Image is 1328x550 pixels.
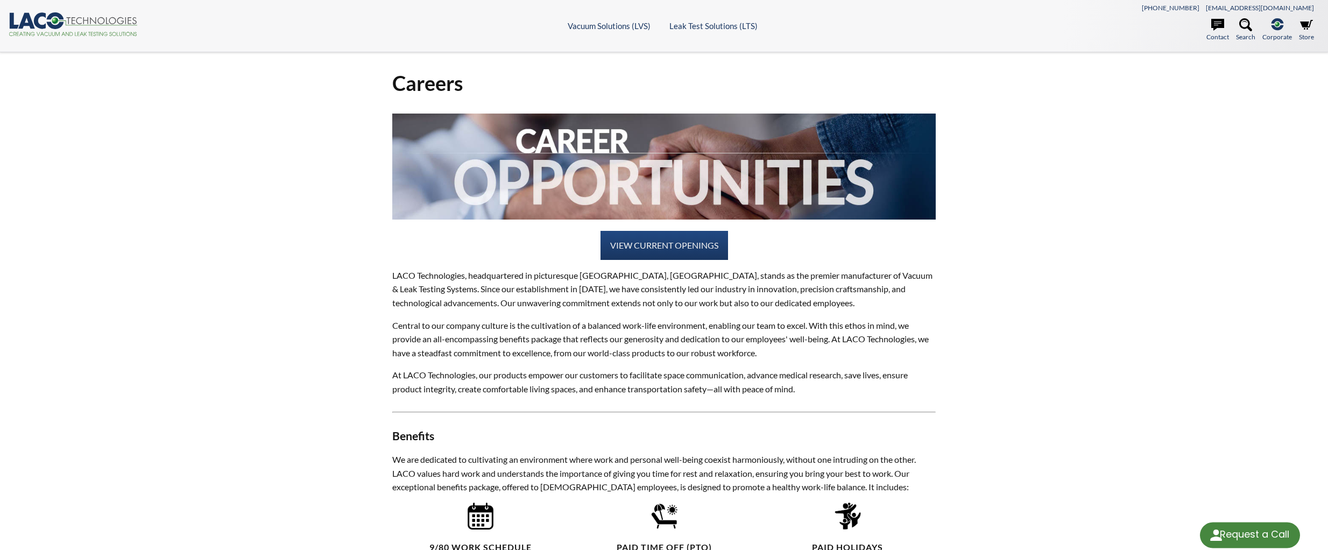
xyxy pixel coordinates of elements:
[1299,18,1314,42] a: Store
[1262,32,1292,42] span: Corporate
[392,114,935,220] img: 2024-Career-Opportunities.jpg
[568,21,651,31] a: Vacuum Solutions (LVS)
[392,368,935,396] p: At LACO Technologies, our products empower our customers to facilitate space communication, advan...
[392,429,935,444] h3: Benefits
[1220,522,1289,547] div: Request a Call
[392,453,935,494] p: We are dedicated to cultivating an environment where work and personal well-being coexist harmoni...
[1207,526,1225,544] img: round button
[1236,18,1255,42] a: Search
[669,21,758,31] a: Leak Test Solutions (LTS)
[392,70,935,96] h1: Careers
[1206,18,1229,42] a: Contact
[1200,522,1300,548] div: Request a Call
[601,231,728,260] a: VIEW CURRENT OPENINGS
[834,503,861,530] img: Paid_Holidays_Icon.png
[467,503,494,530] img: 9-80_Work_Schedule_Icon.png
[651,503,677,530] img: Paid_Time_Off_%28PTO%29_Icon.png
[392,319,935,360] p: Central to our company culture is the cultivation of a balanced work-life environment, enabling o...
[1142,4,1199,12] a: [PHONE_NUMBER]
[392,269,935,310] p: LACO Technologies, headquartered in picturesque [GEOGRAPHIC_DATA], [GEOGRAPHIC_DATA], stands as t...
[1206,4,1314,12] a: [EMAIL_ADDRESS][DOMAIN_NAME]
